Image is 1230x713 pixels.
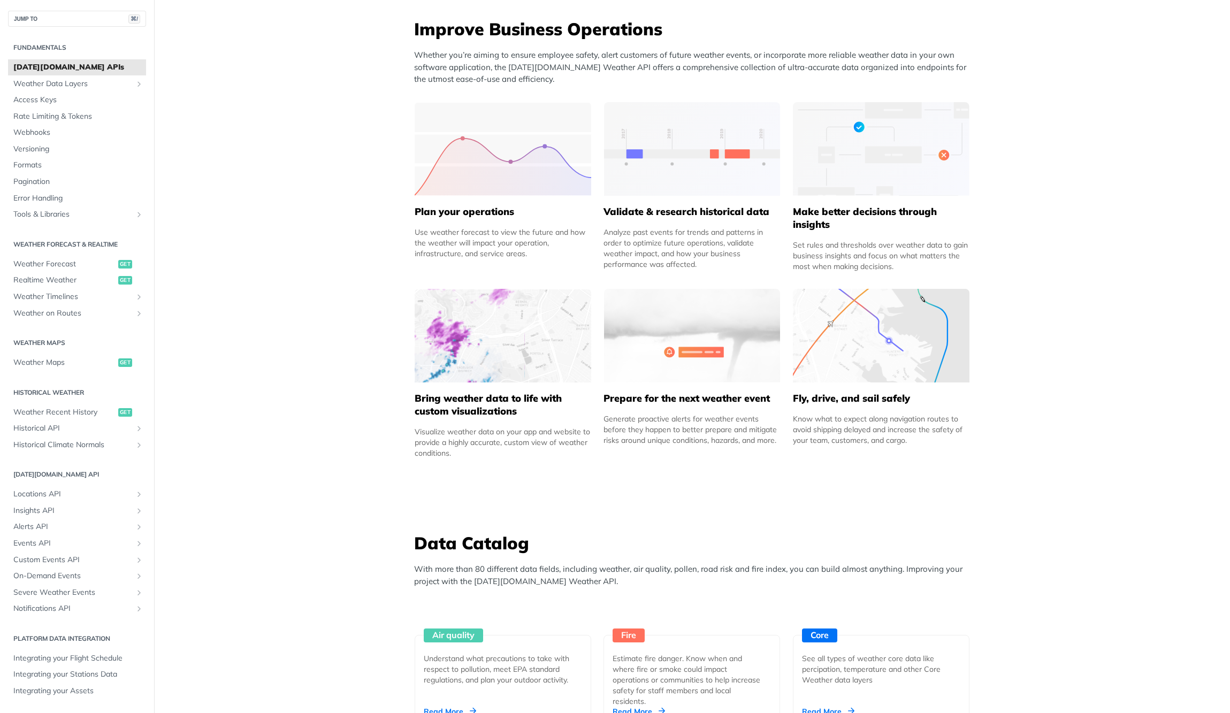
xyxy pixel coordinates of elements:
[8,92,146,108] a: Access Keys
[135,293,143,301] button: Show subpages for Weather Timelines
[793,240,969,272] div: Set rules and thresholds over weather data to gain business insights and focus on what matters th...
[118,358,132,367] span: get
[13,259,116,270] span: Weather Forecast
[13,209,132,220] span: Tools & Libraries
[415,426,591,458] div: Visualize weather data on your app and website to provide a highly accurate, custom view of weath...
[8,634,146,643] h2: Platform DATA integration
[128,14,140,24] span: ⌘/
[613,653,762,707] div: Estimate fire danger. Know when and where fire or smoke could impact operations or communities to...
[13,489,132,500] span: Locations API
[8,174,146,190] a: Pagination
[135,572,143,580] button: Show subpages for On-Demand Events
[603,392,780,405] h5: Prepare for the next weather event
[135,441,143,449] button: Show subpages for Historical Climate Normals
[8,650,146,666] a: Integrating your Flight Schedule
[8,552,146,568] a: Custom Events APIShow subpages for Custom Events API
[8,666,146,683] a: Integrating your Stations Data
[603,205,780,218] h5: Validate & research historical data
[414,563,976,587] p: With more than 80 different data fields, including weather, air quality, pollen, road risk and fi...
[8,535,146,551] a: Events APIShow subpages for Events API
[8,125,146,141] a: Webhooks
[604,289,781,382] img: 2c0a313-group-496-12x.svg
[135,309,143,318] button: Show subpages for Weather on Routes
[8,59,146,75] a: [DATE][DOMAIN_NAME] APIs
[8,272,146,288] a: Realtime Weatherget
[8,503,146,519] a: Insights APIShow subpages for Insights API
[13,440,132,450] span: Historical Climate Normals
[13,111,143,122] span: Rate Limiting & Tokens
[135,523,143,531] button: Show subpages for Alerts API
[8,305,146,321] a: Weather on RoutesShow subpages for Weather on Routes
[13,669,143,680] span: Integrating your Stations Data
[13,292,132,302] span: Weather Timelines
[13,127,143,138] span: Webhooks
[13,686,143,696] span: Integrating your Assets
[13,144,143,155] span: Versioning
[604,102,781,196] img: 13d7ca0-group-496-2.svg
[135,80,143,88] button: Show subpages for Weather Data Layers
[135,539,143,548] button: Show subpages for Events API
[8,601,146,617] a: Notifications APIShow subpages for Notifications API
[8,76,146,92] a: Weather Data LayersShow subpages for Weather Data Layers
[13,357,116,368] span: Weather Maps
[13,505,132,516] span: Insights API
[8,338,146,348] h2: Weather Maps
[118,276,132,285] span: get
[793,205,969,231] h5: Make better decisions through insights
[13,423,132,434] span: Historical API
[802,653,952,685] div: See all types of weather core data like percipation, temperature and other Core Weather data layers
[118,260,132,269] span: get
[414,17,976,41] h3: Improve Business Operations
[613,628,645,642] div: Fire
[793,102,969,196] img: a22d113-group-496-32x.svg
[135,424,143,433] button: Show subpages for Historical API
[13,603,132,614] span: Notifications API
[135,507,143,515] button: Show subpages for Insights API
[8,519,146,535] a: Alerts APIShow subpages for Alerts API
[13,555,132,565] span: Custom Events API
[424,628,483,642] div: Air quality
[13,308,132,319] span: Weather on Routes
[13,587,132,598] span: Severe Weather Events
[414,49,976,86] p: Whether you’re aiming to ensure employee safety, alert customers of future weather events, or inc...
[603,227,780,270] div: Analyze past events for trends and patterns in order to optimize future operations, validate weat...
[802,628,837,642] div: Core
[13,275,116,286] span: Realtime Weather
[118,408,132,417] span: get
[13,79,132,89] span: Weather Data Layers
[8,486,146,502] a: Locations APIShow subpages for Locations API
[13,522,132,532] span: Alerts API
[13,95,143,105] span: Access Keys
[8,585,146,601] a: Severe Weather EventsShow subpages for Severe Weather Events
[13,571,132,581] span: On-Demand Events
[8,683,146,699] a: Integrating your Assets
[415,289,591,382] img: 4463876-group-4982x.svg
[8,43,146,52] h2: Fundamentals
[13,62,143,73] span: [DATE][DOMAIN_NAME] APIs
[415,227,591,259] div: Use weather forecast to view the future and how the weather will impact your operation, infrastru...
[13,407,116,418] span: Weather Recent History
[8,404,146,420] a: Weather Recent Historyget
[414,531,976,555] h3: Data Catalog
[135,490,143,499] button: Show subpages for Locations API
[8,289,146,305] a: Weather TimelinesShow subpages for Weather Timelines
[415,102,591,196] img: 39565e8-group-4962x.svg
[8,388,146,397] h2: Historical Weather
[8,157,146,173] a: Formats
[13,538,132,549] span: Events API
[13,160,143,171] span: Formats
[13,653,143,664] span: Integrating your Flight Schedule
[8,420,146,436] a: Historical APIShow subpages for Historical API
[603,413,780,446] div: Generate proactive alerts for weather events before they happen to better prepare and mitigate ri...
[415,205,591,218] h5: Plan your operations
[793,413,969,446] div: Know what to expect along navigation routes to avoid shipping delayed and increase the safety of ...
[424,653,574,685] div: Understand what precautions to take with respect to pollution, meet EPA standard regulations, and...
[8,11,146,27] button: JUMP TO⌘/
[135,604,143,613] button: Show subpages for Notifications API
[415,392,591,418] h5: Bring weather data to life with custom visualizations
[135,588,143,597] button: Show subpages for Severe Weather Events
[8,240,146,249] h2: Weather Forecast & realtime
[8,568,146,584] a: On-Demand EventsShow subpages for On-Demand Events
[793,289,969,382] img: 994b3d6-mask-group-32x.svg
[135,210,143,219] button: Show subpages for Tools & Libraries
